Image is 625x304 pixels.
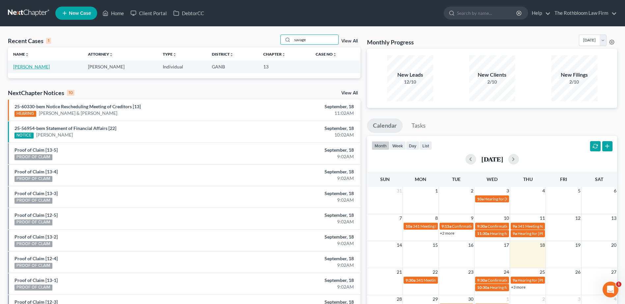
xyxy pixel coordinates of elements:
[341,91,358,95] a: View All
[435,187,439,195] span: 1
[542,295,546,303] span: 2
[14,190,58,196] a: Proof of Claim [13-3]
[99,7,127,19] a: Home
[39,110,117,116] a: [PERSON_NAME] & [PERSON_NAME]
[13,64,50,69] a: [PERSON_NAME]
[551,71,597,79] div: New Filings
[245,212,354,218] div: September, 18
[387,79,433,85] div: 12/10
[83,61,157,73] td: [PERSON_NAME]
[506,187,510,195] span: 3
[399,214,403,222] span: 7
[477,196,484,201] span: 10a
[406,224,412,229] span: 10a
[441,224,451,229] span: 9:15a
[67,90,74,96] div: 10
[367,118,403,133] a: Calendar
[406,118,432,133] a: Tasks
[36,132,73,138] a: [PERSON_NAME]
[539,241,546,249] span: 18
[263,52,286,57] a: Chapterunfold_more
[406,141,419,150] button: day
[14,147,58,153] a: Proof of Claim [13-5]
[432,295,439,303] span: 29
[245,168,354,175] div: September, 18
[127,7,170,19] a: Client Portal
[14,111,36,117] div: HEARING
[518,278,604,283] span: Hearing for [PERSON_NAME] & [PERSON_NAME]
[230,53,234,57] i: unfold_more
[14,241,52,247] div: PROOF OF CLAIM
[613,187,617,195] span: 6
[470,187,474,195] span: 2
[419,141,432,150] button: list
[488,278,563,283] span: Confirmation Hearing for [PERSON_NAME]
[292,35,338,44] input: Search by name...
[477,278,487,283] span: 9:30a
[503,241,510,249] span: 17
[477,231,489,236] span: 11:30a
[8,89,74,97] div: NextChapter Notices
[109,53,113,57] i: unfold_more
[14,277,58,283] a: Proof of Claim [13-1]
[406,278,415,283] span: 9:30a
[457,7,517,19] input: Search by name...
[539,268,546,276] span: 25
[245,234,354,240] div: September, 18
[613,295,617,303] span: 4
[487,176,497,182] span: Wed
[523,176,533,182] span: Thu
[477,224,487,229] span: 9:30a
[542,187,546,195] span: 4
[245,262,354,268] div: 9:02AM
[14,212,58,218] a: Proof of Claim [12-5]
[396,241,403,249] span: 14
[396,295,403,303] span: 28
[468,241,474,249] span: 16
[14,198,52,204] div: PROOF OF CLAIM
[575,268,581,276] span: 26
[528,7,551,19] a: Help
[14,285,52,291] div: PROOF OF CLAIM
[333,53,337,57] i: unfold_more
[468,295,474,303] span: 30
[14,256,58,261] a: Proof of Claim [12-4]
[611,241,617,249] span: 20
[470,214,474,222] span: 9
[245,277,354,284] div: September, 18
[477,285,489,290] span: 10:30a
[616,282,621,287] span: 1
[212,52,234,57] a: Districtunfold_more
[14,234,58,240] a: Proof of Claim [13-2]
[560,176,567,182] span: Fri
[14,219,52,225] div: PROOF OF CLAIM
[380,176,390,182] span: Sun
[435,214,439,222] span: 8
[469,79,515,85] div: 2/10
[387,71,433,79] div: New Leads
[367,38,414,46] h3: Monthly Progress
[603,282,618,297] iframe: Intercom live chat
[389,141,406,150] button: week
[14,133,34,139] div: NOTICE
[611,214,617,222] span: 13
[468,268,474,276] span: 23
[518,231,569,236] span: Hearing for [PERSON_NAME]
[245,175,354,182] div: 9:02AM
[46,38,51,44] div: 1
[595,176,603,182] span: Sat
[258,61,310,73] td: 13
[506,295,510,303] span: 1
[245,255,354,262] div: September, 18
[469,71,515,79] div: New Clients
[513,278,517,283] span: 9a
[173,53,177,57] i: unfold_more
[577,295,581,303] span: 3
[14,169,58,174] a: Proof of Claim [13-4]
[372,141,389,150] button: month
[157,61,207,73] td: Individual
[432,241,439,249] span: 15
[484,196,536,201] span: Hearing for [PERSON_NAME]
[490,285,541,290] span: Hearing for [PERSON_NAME]
[13,52,29,57] a: Nameunfold_more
